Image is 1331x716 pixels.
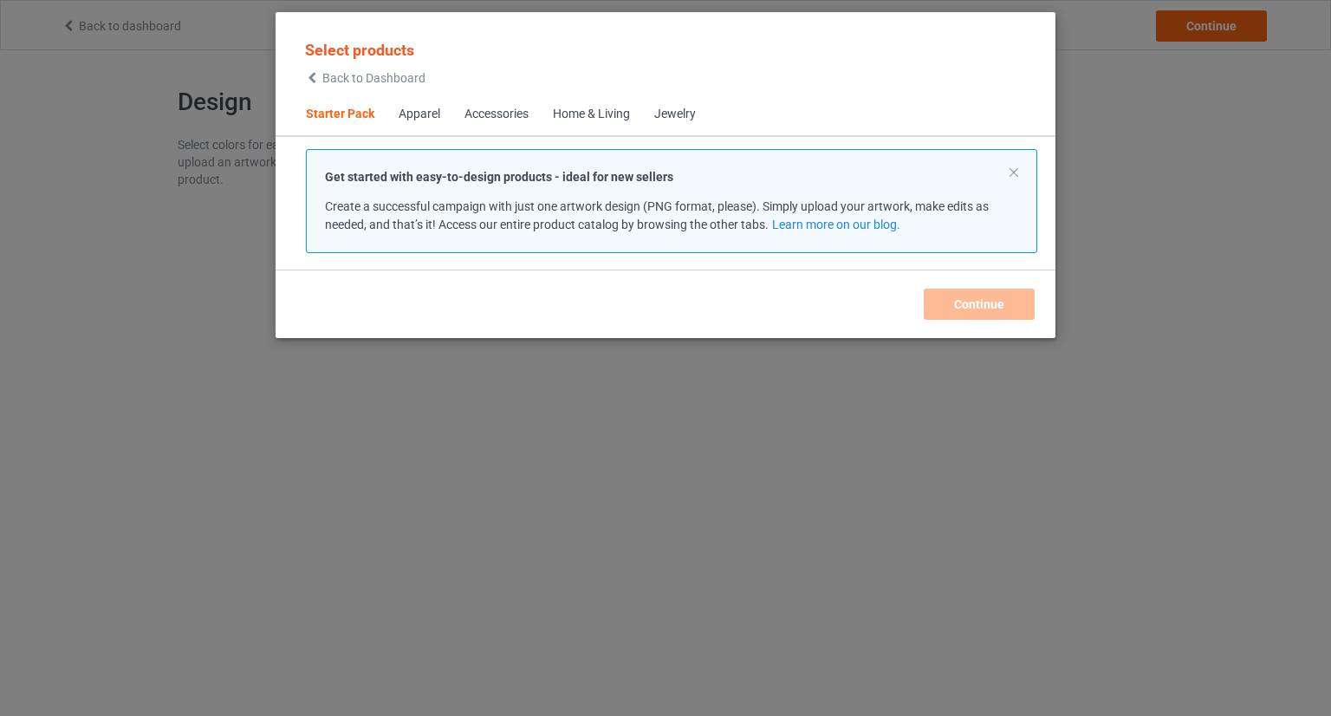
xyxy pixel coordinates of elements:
span: Starter Pack [294,94,386,135]
span: Select products [305,41,414,59]
span: Create a successful campaign with just one artwork design (PNG format, please). Simply upload you... [325,199,989,231]
div: Home & Living [553,106,630,123]
strong: Get started with easy-to-design products - ideal for new sellers [325,170,673,184]
div: Apparel [399,106,440,123]
a: Learn more on our blog. [772,218,900,231]
div: Accessories [464,106,529,123]
div: Jewelry [654,106,696,123]
span: Back to Dashboard [322,71,425,85]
